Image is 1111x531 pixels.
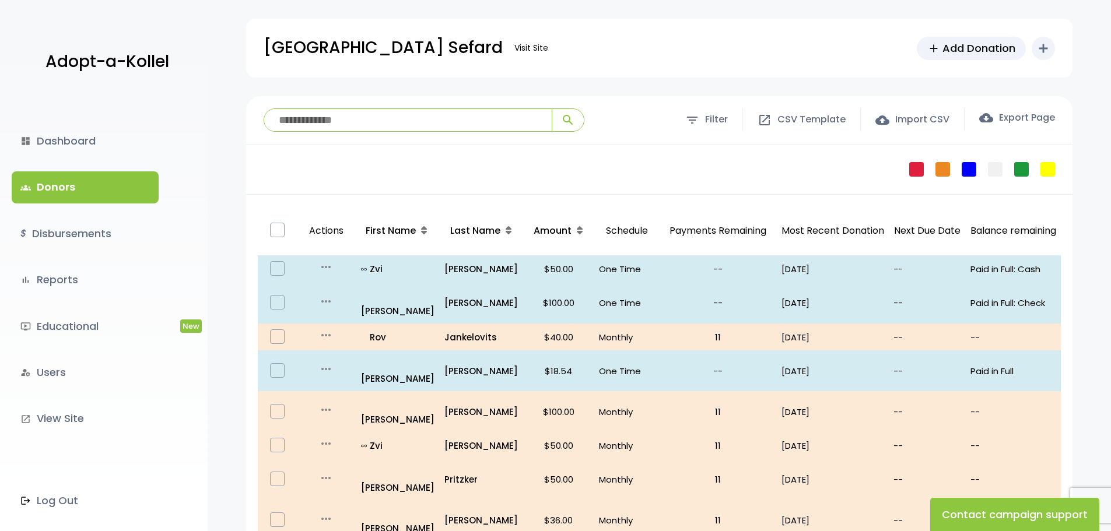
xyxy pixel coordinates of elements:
p: -- [664,295,772,311]
p: Monthly [599,472,654,487]
p: [DATE] [781,472,884,487]
i: more_horiz [319,471,333,485]
a: [PERSON_NAME] [444,438,518,453]
i: ondemand_video [20,321,31,332]
p: [DATE] [781,512,884,528]
p: $36.00 [528,512,590,528]
p: -- [970,472,1056,487]
span: cloud_upload [875,113,889,127]
p: -- [664,363,772,379]
label: Export Page [979,111,1055,125]
p: One Time [599,295,654,311]
a: launchView Site [12,403,159,434]
p: [PERSON_NAME] [444,404,518,420]
p: $50.00 [528,438,590,453]
i: all_inclusive [361,443,370,449]
i: more_horiz [319,260,333,274]
i: launch [20,414,31,424]
p: Paid in Full [970,363,1056,379]
p: [GEOGRAPHIC_DATA] Sefard [264,33,503,62]
p: Paid in Full: Check [970,295,1056,311]
p: -- [893,261,961,277]
button: Contact campaign support [930,498,1099,531]
p: Most Recent Donation [781,223,884,240]
p: 11 [664,329,772,345]
a: [PERSON_NAME] [444,512,518,528]
i: dashboard [20,136,31,146]
span: groups [20,182,31,193]
a: Adopt-a-Kollel [40,34,169,90]
p: Actions [302,211,351,251]
a: ondemand_videoEducationalNew [12,311,159,342]
p: -- [893,404,961,420]
a: all_inclusiveZvi [361,261,435,277]
i: more_horiz [319,437,333,451]
a: [PERSON_NAME] [361,355,435,386]
p: $18.54 [528,363,590,379]
p: $100.00 [528,404,590,420]
p: -- [664,261,772,277]
span: filter_list [685,113,699,127]
p: 11 [664,472,772,487]
span: add [927,42,940,55]
p: -- [893,329,961,345]
p: [PERSON_NAME] [444,295,518,311]
i: more_horiz [319,512,333,526]
a: [PERSON_NAME] [361,464,435,495]
p: Monthly [599,329,654,345]
button: add [1032,37,1055,60]
a: Jankelovits [444,329,518,345]
p: 11 [664,438,772,453]
a: [PERSON_NAME] [361,287,435,319]
a: bar_chartReports [12,264,159,296]
p: Payments Remaining [664,211,772,251]
i: more_horiz [319,328,333,342]
p: -- [893,295,961,311]
i: add [1036,41,1050,55]
span: New [180,319,202,333]
i: manage_accounts [20,367,31,378]
p: -- [970,438,1056,453]
span: Filter [705,111,728,128]
p: [DATE] [781,404,884,420]
a: Pritzker [444,472,518,487]
a: [PERSON_NAME] [444,261,518,277]
span: search [561,113,575,127]
i: all_inclusive [361,266,370,272]
p: Monthly [599,512,654,528]
span: CSV Template [777,111,846,128]
p: [PERSON_NAME] [444,363,518,379]
span: Amount [534,224,572,237]
p: $50.00 [528,261,590,277]
a: Rov [361,329,435,345]
span: Import CSV [895,111,949,128]
p: -- [970,329,1056,345]
p: -- [893,438,961,453]
p: -- [970,404,1056,420]
p: [DATE] [781,438,884,453]
p: Monthly [599,404,654,420]
i: more_horiz [319,403,333,417]
p: -- [893,512,961,528]
p: [DATE] [781,329,884,345]
p: [PERSON_NAME] [361,396,435,427]
p: One Time [599,363,654,379]
span: First Name [366,224,416,237]
p: Schedule [599,211,654,251]
p: [DATE] [781,261,884,277]
p: $40.00 [528,329,590,345]
a: all_inclusiveZvi [361,438,435,453]
p: [DATE] [781,363,884,379]
span: open_in_new [758,113,772,127]
p: $50.00 [528,472,590,487]
a: addAdd Donation [917,37,1026,60]
a: Visit Site [509,37,554,59]
p: $100.00 [528,295,590,311]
